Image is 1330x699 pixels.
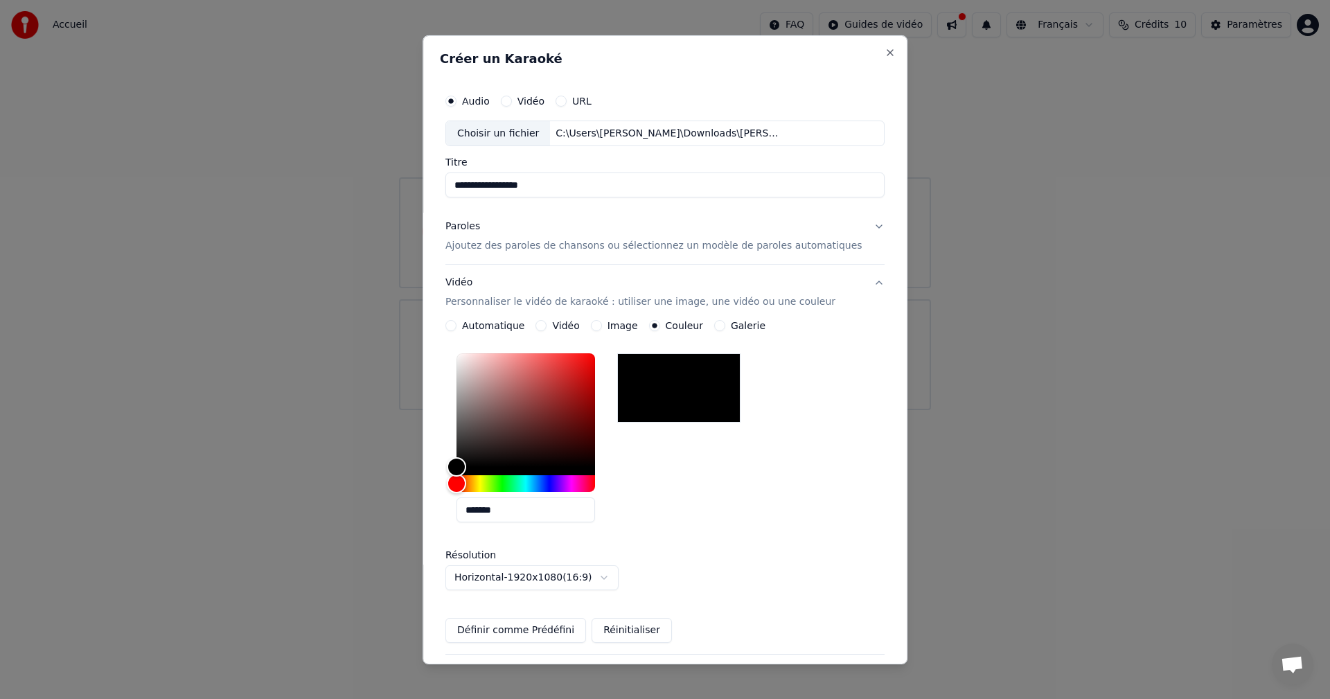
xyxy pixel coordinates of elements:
div: Color [456,353,595,467]
div: Vidéo [445,276,835,309]
button: Avancé [445,655,885,691]
label: Titre [445,157,885,167]
p: Ajoutez des paroles de chansons ou sélectionnez un modèle de paroles automatiques [445,239,862,253]
label: Résolution [445,550,584,560]
p: Personnaliser le vidéo de karaoké : utiliser une image, une vidéo ou une couleur [445,295,835,309]
label: URL [572,96,592,105]
div: C:\Users\[PERSON_NAME]\Downloads\[PERSON_NAME] - Waed Menni.mp3 [551,126,786,140]
button: ParolesAjoutez des paroles de chansons ou sélectionnez un modèle de paroles automatiques [445,209,885,264]
div: VidéoPersonnaliser le vidéo de karaoké : utiliser une image, une vidéo ou une couleur [445,320,885,654]
label: Automatique [462,321,524,330]
label: Galerie [731,321,765,330]
label: Couleur [666,321,703,330]
h2: Créer un Karaoké [440,52,890,64]
label: Vidéo [553,321,580,330]
button: Définir comme Prédéfini [445,618,586,643]
div: Choisir un fichier [446,121,550,145]
label: Audio [462,96,490,105]
button: VidéoPersonnaliser le vidéo de karaoké : utiliser une image, une vidéo ou une couleur [445,265,885,320]
div: Hue [456,475,595,492]
label: Vidéo [517,96,544,105]
label: Image [608,321,638,330]
button: Réinitialiser [592,618,672,643]
div: Paroles [445,220,480,233]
